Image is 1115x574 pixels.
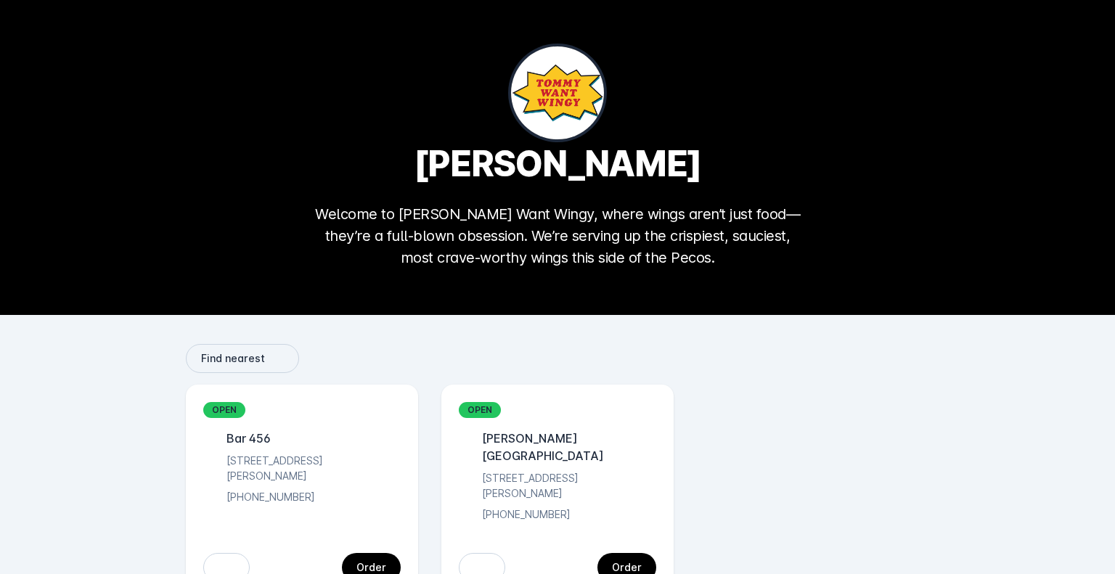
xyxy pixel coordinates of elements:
div: OPEN [459,402,501,418]
div: [STREET_ADDRESS][PERSON_NAME] [221,453,401,483]
div: [PHONE_NUMBER] [476,507,571,524]
div: [PHONE_NUMBER] [221,489,315,507]
div: Bar 456 [221,430,271,447]
div: [STREET_ADDRESS][PERSON_NAME] [476,470,656,501]
div: Order [612,562,642,573]
div: Order [356,562,386,573]
div: [PERSON_NAME][GEOGRAPHIC_DATA] [476,430,656,464]
div: OPEN [203,402,245,418]
span: Find nearest [201,353,265,364]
